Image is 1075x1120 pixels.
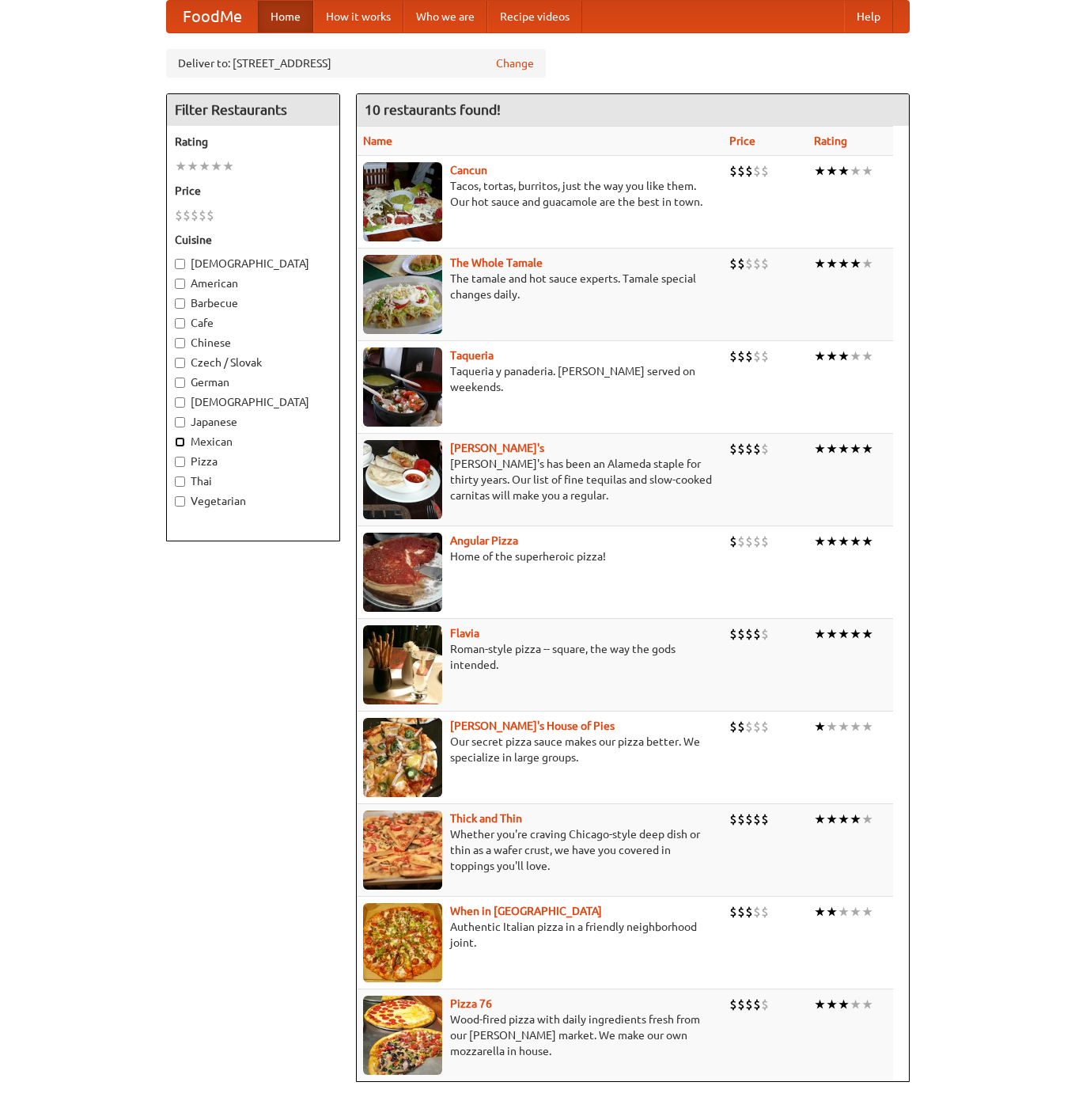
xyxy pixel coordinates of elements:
li: $ [753,996,761,1013]
label: [DEMOGRAPHIC_DATA] [175,394,331,410]
li: $ [206,207,214,224]
li: $ [175,207,183,224]
h4: Filter Restaurants [167,94,339,126]
li: $ [737,533,745,550]
li: $ [729,255,737,272]
label: Czech / Slovak [175,355,331,370]
li: ★ [850,996,861,1013]
h5: Rating [175,134,331,150]
li: ★ [861,162,873,180]
li: ★ [838,440,850,457]
li: $ [745,811,753,828]
li: ★ [826,255,838,272]
input: German [175,378,185,388]
a: Price [729,135,755,147]
a: When in [GEOGRAPHIC_DATA] [450,905,602,917]
li: ★ [826,347,838,365]
li: ★ [838,996,850,1013]
li: $ [745,903,753,921]
label: Barbecue [175,295,331,311]
p: Home of the superheroic pizza! [363,549,717,564]
li: ★ [861,347,873,365]
li: $ [761,903,769,921]
li: $ [745,996,753,1013]
p: [PERSON_NAME]'s has been an Alameda staple for thirty years. Our list of fine tequilas and slow-c... [363,456,717,503]
li: $ [745,255,753,272]
li: ★ [861,625,873,643]
input: Japanese [175,417,185,427]
li: $ [199,207,206,224]
a: [PERSON_NAME]'s House of Pies [450,719,615,732]
b: Taqueria [450,349,494,362]
b: Angular Pizza [450,534,518,547]
li: ★ [814,533,826,550]
li: ★ [175,158,187,175]
li: $ [753,440,761,457]
input: Pizza [175,457,185,467]
li: $ [729,811,737,828]
b: Pizza 76 [450,997,492,1010]
li: ★ [850,533,861,550]
li: ★ [850,811,861,828]
li: $ [737,718,745,735]
img: wholetamale.jpg [363,255,442,334]
li: ★ [861,718,873,735]
li: $ [729,347,737,365]
input: Vegetarian [175,496,185,507]
li: $ [729,996,737,1013]
a: Cancun [450,164,487,177]
p: Whether you're craving Chicago-style deep dish or thin as a wafer crust, we have you covered in t... [363,826,717,874]
li: ★ [838,255,850,272]
li: ★ [838,347,850,365]
li: ★ [850,440,861,457]
p: Roman-style pizza -- square, the way the gods intended. [363,641,717,673]
li: ★ [861,996,873,1013]
li: ★ [850,347,861,365]
li: $ [191,207,199,224]
li: $ [737,162,745,180]
p: Tacos, tortas, burritos, just the way you like them. Our hot sauce and guacamole are the best in ... [363,178,717,210]
li: ★ [826,718,838,735]
li: $ [761,996,769,1013]
label: [DEMOGRAPHIC_DATA] [175,256,331,271]
li: ★ [850,903,861,921]
a: Who we are [403,1,487,32]
li: ★ [814,996,826,1013]
li: $ [737,440,745,457]
li: $ [761,533,769,550]
input: Chinese [175,338,185,348]
li: $ [183,207,191,224]
a: FoodMe [167,1,258,32]
h5: Price [175,183,331,199]
li: $ [745,625,753,643]
li: ★ [814,440,826,457]
li: $ [761,440,769,457]
a: Thick and Thin [450,812,522,825]
li: $ [745,162,753,180]
label: Pizza [175,454,331,469]
li: $ [753,903,761,921]
li: ★ [814,811,826,828]
a: Rating [814,135,847,147]
input: [DEMOGRAPHIC_DATA] [175,397,185,408]
label: Vegetarian [175,493,331,509]
li: $ [729,162,737,180]
p: Taqueria y panaderia. [PERSON_NAME] served on weekends. [363,363,717,395]
li: $ [753,811,761,828]
li: ★ [826,903,838,921]
input: Cafe [175,318,185,328]
img: taqueria.jpg [363,347,442,427]
p: The tamale and hot sauce experts. Tamale special changes daily. [363,271,717,302]
a: Recipe videos [487,1,582,32]
p: Wood-fired pizza with daily ingredients fresh from our [PERSON_NAME] market. We make our own mozz... [363,1012,717,1059]
input: Barbecue [175,298,185,309]
li: ★ [826,440,838,457]
li: ★ [210,158,222,175]
img: angular.jpg [363,533,442,612]
img: cancun.jpg [363,162,442,241]
li: $ [737,625,745,643]
a: The Whole Tamale [450,256,543,269]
